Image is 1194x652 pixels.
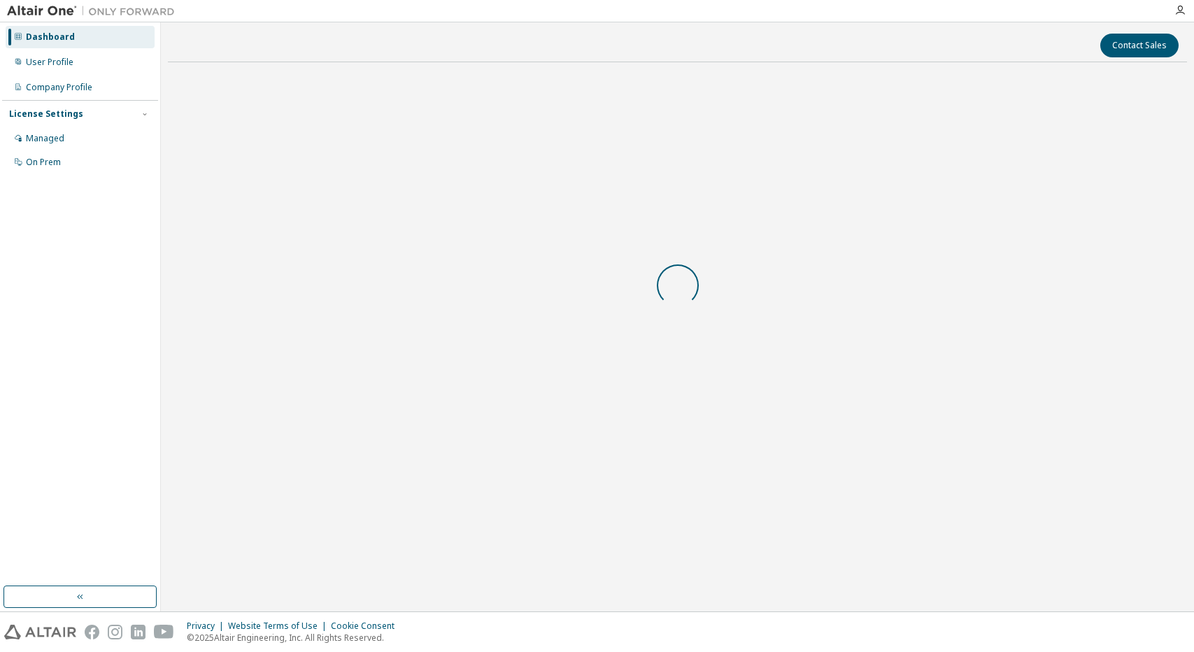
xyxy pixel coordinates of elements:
[331,621,403,632] div: Cookie Consent
[26,31,75,43] div: Dashboard
[7,4,182,18] img: Altair One
[108,625,122,639] img: instagram.svg
[154,625,174,639] img: youtube.svg
[228,621,331,632] div: Website Terms of Use
[26,157,61,168] div: On Prem
[187,632,403,644] p: © 2025 Altair Engineering, Inc. All Rights Reserved.
[26,82,92,93] div: Company Profile
[1100,34,1179,57] button: Contact Sales
[26,57,73,68] div: User Profile
[187,621,228,632] div: Privacy
[85,625,99,639] img: facebook.svg
[9,108,83,120] div: License Settings
[4,625,76,639] img: altair_logo.svg
[131,625,145,639] img: linkedin.svg
[26,133,64,144] div: Managed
